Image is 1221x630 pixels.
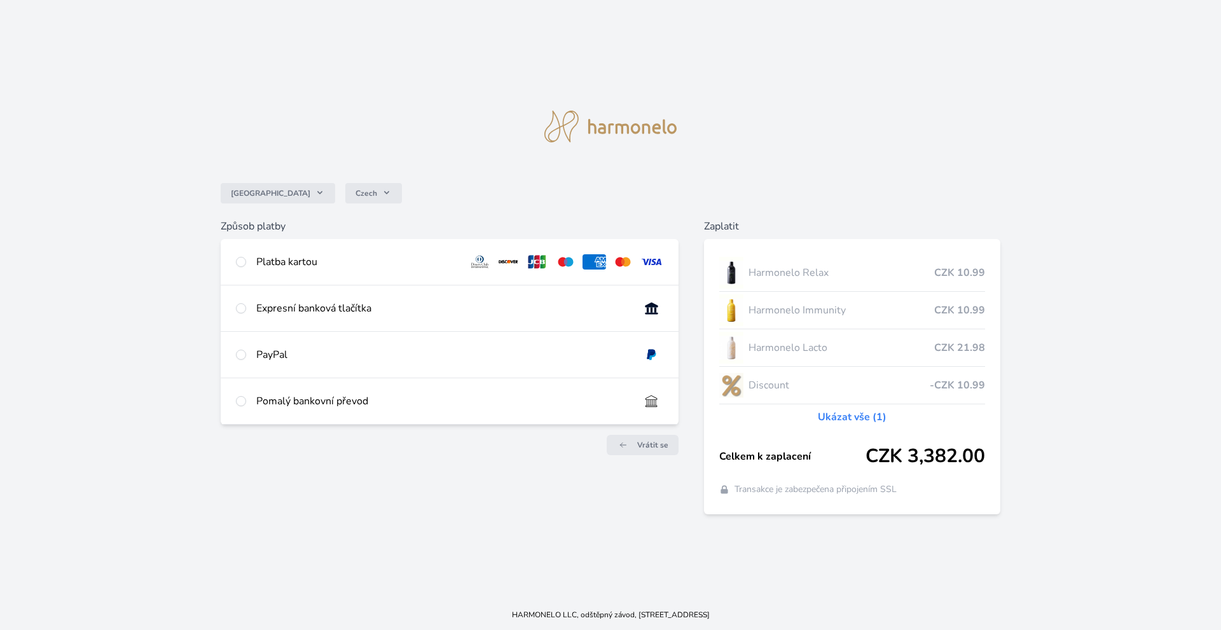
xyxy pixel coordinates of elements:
[611,254,635,270] img: mc.svg
[256,394,630,409] div: Pomalý bankovní převod
[221,219,679,234] h6: Způsob platby
[704,219,1001,234] h6: Zaplatit
[640,347,663,362] img: paypal.svg
[640,254,663,270] img: visa.svg
[497,254,520,270] img: discover.svg
[719,294,743,326] img: IMMUNITY_se_stinem_x-lo.jpg
[607,435,679,455] a: Vrátit se
[256,301,630,316] div: Expresní banková tlačítka
[525,254,549,270] img: jcb.svg
[748,378,930,393] span: Discount
[934,340,985,355] span: CZK 21.98
[355,188,377,198] span: Czech
[866,445,985,468] span: CZK 3,382.00
[554,254,577,270] img: maestro.svg
[748,340,935,355] span: Harmonelo Lacto
[640,301,663,316] img: onlineBanking_CZ.svg
[468,254,492,270] img: diners.svg
[583,254,606,270] img: amex.svg
[719,257,743,289] img: CLEAN_RELAX_se_stinem_x-lo.jpg
[256,347,630,362] div: PayPal
[221,183,335,203] button: [GEOGRAPHIC_DATA]
[735,483,897,496] span: Transakce je zabezpečena připojením SSL
[640,394,663,409] img: bankTransfer_IBAN.svg
[930,378,985,393] span: -CZK 10.99
[748,303,935,318] span: Harmonelo Immunity
[748,265,935,280] span: Harmonelo Relax
[934,265,985,280] span: CZK 10.99
[818,409,886,425] a: Ukázat vše (1)
[345,183,402,203] button: Czech
[934,303,985,318] span: CZK 10.99
[256,254,459,270] div: Platba kartou
[719,369,743,401] img: discount-lo.png
[719,449,866,464] span: Celkem k zaplacení
[231,188,310,198] span: [GEOGRAPHIC_DATA]
[719,332,743,364] img: CLEAN_LACTO_se_stinem_x-hi-lo.jpg
[637,440,668,450] span: Vrátit se
[544,111,677,142] img: logo.svg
